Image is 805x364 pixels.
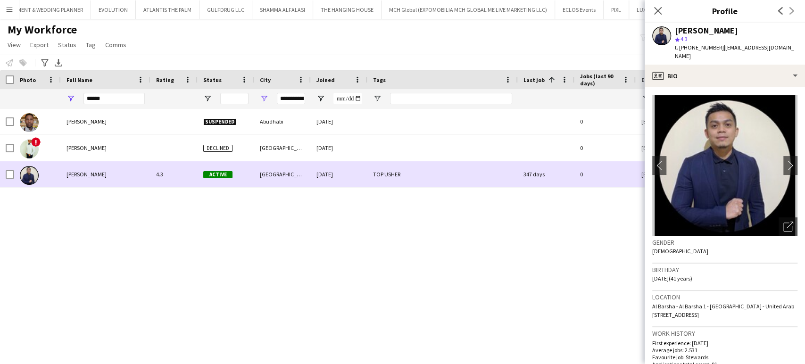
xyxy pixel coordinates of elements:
span: Status [203,76,222,83]
span: t. [PHONE_NUMBER] [675,44,724,51]
input: Full Name Filter Input [83,93,145,104]
span: Comms [105,41,126,49]
div: [DATE] [311,108,367,134]
button: GULFDRUG LLC [199,0,252,19]
button: ATLANTIS THE PALM [136,0,199,19]
span: ! [31,137,41,147]
span: Tag [86,41,96,49]
button: Open Filter Menu [66,94,75,103]
div: 347 days [518,161,574,187]
span: Full Name [66,76,92,83]
span: [DATE] (41 years) [652,275,692,282]
div: [EMAIL_ADDRESS][DOMAIN_NAME] [636,135,739,161]
div: Bio [645,65,805,87]
span: Suspended [203,118,236,125]
div: 0 [574,161,636,187]
h3: Work history [652,329,797,338]
p: Average jobs: 2.531 [652,347,797,354]
span: My Workforce [8,23,77,37]
span: | [EMAIL_ADDRESS][DOMAIN_NAME] [675,44,794,59]
div: 4.3 [150,161,198,187]
img: Alfredo Guevarra [20,140,39,158]
button: THE HANGING HOUSE [313,0,382,19]
span: Photo [20,76,36,83]
div: [PERSON_NAME] [675,26,738,35]
button: MCH Global (EXPOMOBILIA MCH GLOBAL ME LIVE MARKETING LLC) [382,0,555,19]
span: [PERSON_NAME] [66,118,107,125]
div: TOP USHER [367,161,518,187]
span: Joined [316,76,335,83]
span: Email [641,76,656,83]
span: Last job [523,76,545,83]
div: [GEOGRAPHIC_DATA] [254,135,311,161]
a: Status [54,39,80,51]
img: Alfred Xavier Bulilan [20,166,39,185]
button: Open Filter Menu [641,94,650,103]
div: 0 [574,135,636,161]
div: [DATE] [311,135,367,161]
a: View [4,39,25,51]
h3: Profile [645,5,805,17]
span: Jobs (last 90 days) [580,73,619,87]
span: Status [58,41,76,49]
div: [GEOGRAPHIC_DATA] [254,161,311,187]
span: [PERSON_NAME] [66,171,107,178]
span: Tags [373,76,386,83]
input: Status Filter Input [220,93,249,104]
button: LUXOTTICA [629,0,673,19]
app-action-btn: Advanced filters [39,57,50,68]
button: EVOLUTION [91,0,136,19]
a: Tag [82,39,100,51]
button: Open Filter Menu [203,94,212,103]
span: Declined [203,145,232,152]
div: [EMAIL_ADDRESS][DOMAIN_NAME] [636,161,739,187]
div: Abudhabi [254,108,311,134]
div: 0 [574,108,636,134]
button: ECLOS Events [555,0,604,19]
h3: Birthday [652,265,797,274]
button: SHAMMA ALFALASI [252,0,313,19]
span: 4.3 [681,35,688,42]
img: Crew avatar or photo [652,95,797,236]
span: Rating [156,76,174,83]
span: Active [203,171,232,178]
h3: Gender [652,238,797,247]
p: Favourite job: Stewards [652,354,797,361]
span: City [260,76,271,83]
button: PIXL [604,0,629,19]
app-action-btn: Export XLSX [53,57,64,68]
span: Al Barsha - Al Barsha 1 - [GEOGRAPHIC_DATA] - United Arab [STREET_ADDRESS] [652,303,794,318]
button: Open Filter Menu [373,94,382,103]
input: Joined Filter Input [333,93,362,104]
a: Comms [101,39,130,51]
input: Tags Filter Input [390,93,512,104]
h3: Location [652,293,797,301]
div: [EMAIL_ADDRESS][DOMAIN_NAME] [636,108,739,134]
button: Open Filter Menu [316,94,325,103]
div: Open photos pop-in [779,217,797,236]
p: First experience: [DATE] [652,339,797,347]
span: View [8,41,21,49]
div: [DATE] [311,161,367,187]
button: Open Filter Menu [260,94,268,103]
img: Alfred Nsubuga [20,113,39,132]
span: [PERSON_NAME] [66,144,107,151]
span: Export [30,41,49,49]
a: Export [26,39,52,51]
span: [DEMOGRAPHIC_DATA] [652,248,708,255]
